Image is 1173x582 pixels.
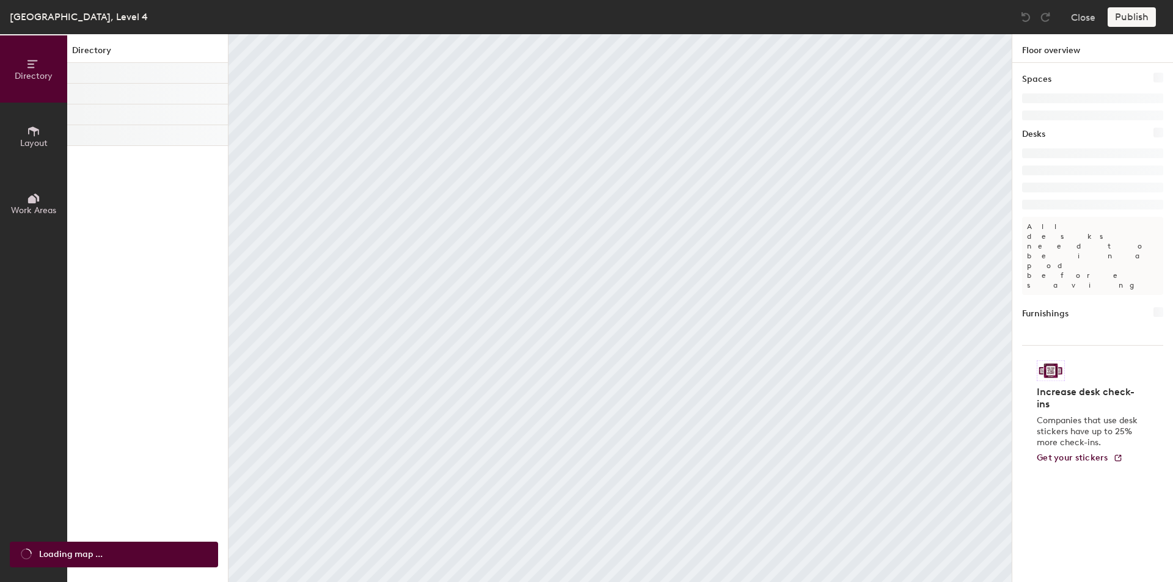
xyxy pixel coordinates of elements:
[1022,73,1051,86] h1: Spaces
[1022,307,1069,321] h1: Furnishings
[228,34,1012,582] canvas: Map
[1022,217,1163,295] p: All desks need to be in a pod before saving
[1037,360,1065,381] img: Sticker logo
[1020,11,1032,23] img: Undo
[1071,7,1095,27] button: Close
[39,548,103,561] span: Loading map ...
[20,138,48,148] span: Layout
[1039,11,1051,23] img: Redo
[1037,453,1108,463] span: Get your stickers
[67,44,228,63] h1: Directory
[10,9,148,24] div: [GEOGRAPHIC_DATA], Level 4
[15,71,53,81] span: Directory
[1022,128,1045,141] h1: Desks
[1012,34,1173,63] h1: Floor overview
[1037,386,1141,410] h4: Increase desk check-ins
[1037,453,1123,464] a: Get your stickers
[11,205,56,216] span: Work Areas
[1037,415,1141,448] p: Companies that use desk stickers have up to 25% more check-ins.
